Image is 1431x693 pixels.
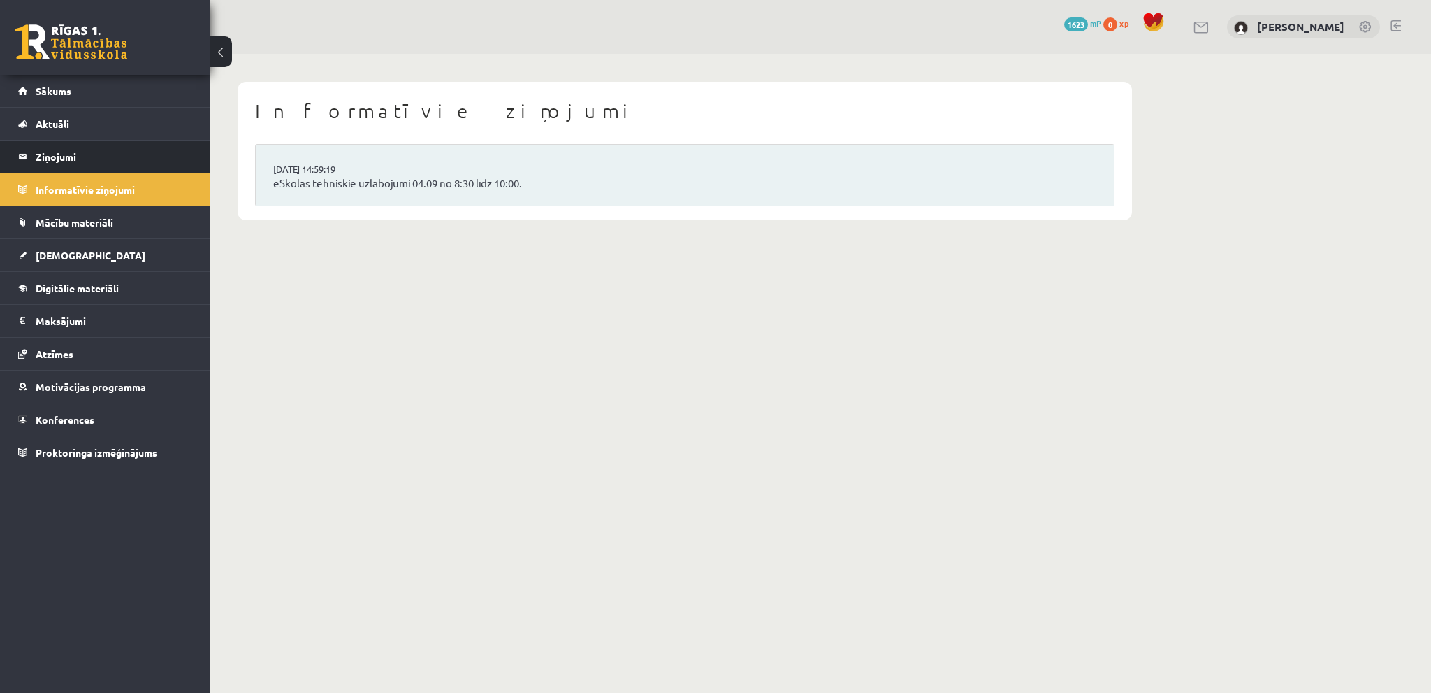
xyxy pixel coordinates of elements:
[1064,17,1101,29] a: 1623 mP
[255,99,1114,123] h1: Informatīvie ziņojumi
[18,403,192,436] a: Konferences
[18,338,192,370] a: Atzīmes
[36,117,69,130] span: Aktuāli
[36,141,192,173] legend: Ziņojumi
[273,162,378,176] a: [DATE] 14:59:19
[1103,17,1135,29] a: 0 xp
[1064,17,1088,31] span: 1623
[36,282,119,294] span: Digitālie materiāli
[18,108,192,140] a: Aktuāli
[18,272,192,304] a: Digitālie materiāli
[15,24,127,59] a: Rīgas 1. Tālmācības vidusskola
[18,436,192,469] a: Proktoringa izmēģinājums
[1234,21,1248,35] img: Viktorija Bērziņa
[1090,17,1101,29] span: mP
[36,216,113,229] span: Mācību materiāli
[18,206,192,238] a: Mācību materiāli
[36,348,73,360] span: Atzīmes
[36,446,157,459] span: Proktoringa izmēģinājums
[18,371,192,403] a: Motivācijas programma
[1103,17,1117,31] span: 0
[18,75,192,107] a: Sākums
[273,176,1096,192] a: eSkolas tehniskie uzlabojumi 04.09 no 8:30 līdz 10:00.
[36,249,145,262] span: [DEMOGRAPHIC_DATA]
[1257,20,1344,34] a: [PERSON_NAME]
[18,239,192,271] a: [DEMOGRAPHIC_DATA]
[36,380,146,393] span: Motivācijas programma
[36,173,192,206] legend: Informatīvie ziņojumi
[18,141,192,173] a: Ziņojumi
[36,85,71,97] span: Sākums
[18,173,192,206] a: Informatīvie ziņojumi
[36,413,94,426] span: Konferences
[1119,17,1128,29] span: xp
[36,305,192,337] legend: Maksājumi
[18,305,192,337] a: Maksājumi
